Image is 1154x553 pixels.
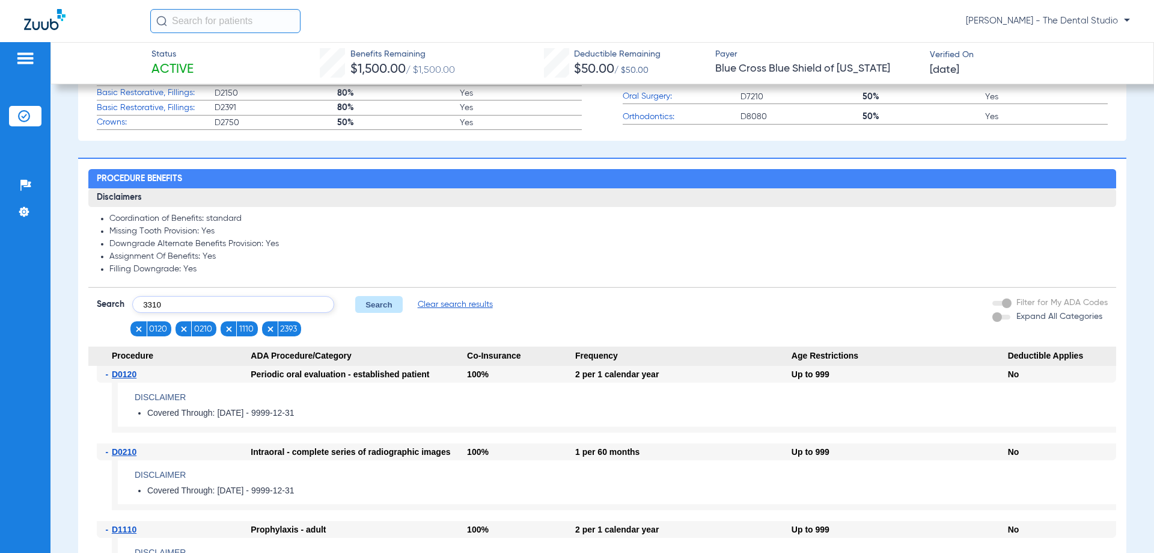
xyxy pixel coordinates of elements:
[225,325,233,333] img: x.svg
[16,51,35,66] img: hamburger-icon
[112,525,136,534] span: D1110
[1008,347,1116,366] span: Deductible Applies
[740,91,863,103] span: D7210
[1008,443,1116,460] div: No
[149,323,167,335] span: 0120
[112,369,136,379] span: D0120
[215,102,337,114] span: D2391
[88,347,251,366] span: Procedure
[575,366,792,383] div: 2 per 1 calendar year
[109,226,1107,237] li: Missing Tooth Provision: Yes
[337,87,460,99] span: 80%
[147,486,1116,496] li: Covered Through: [DATE] - 9999-12-31
[1094,495,1154,553] iframe: Chat Widget
[418,298,493,310] span: Clear search results
[460,102,582,114] span: Yes
[985,111,1108,123] span: Yes
[97,87,215,99] span: Basic Restorative, Fillings:
[930,49,1134,61] span: Verified On
[251,521,467,538] div: Prophylaxis - adult
[623,90,740,103] span: Oral Surgery:
[1014,297,1108,309] label: Filter for My ADA Codes
[614,66,649,75] span: / $50.00
[135,325,143,333] img: x.svg
[88,169,1116,188] h2: Procedure Benefits
[251,347,467,366] span: ADA Procedure/Category
[156,16,167,26] img: Search Icon
[355,296,403,313] button: Search
[97,298,124,310] span: Search
[623,111,740,123] span: Orthodontics:
[215,117,337,129] span: D2750
[715,61,920,76] span: Blue Cross Blue Shield of [US_STATE]
[350,63,406,76] span: $1,500.00
[109,239,1107,250] li: Downgrade Alternate Benefits Provision: Yes
[792,521,1008,538] div: Up to 999
[467,347,575,366] span: Co-Insurance
[574,48,661,61] span: Deductible Remaining
[135,469,1116,481] h4: Disclaimer
[467,521,575,538] div: 100%
[135,391,1116,404] h4: Disclaimer
[350,48,455,61] span: Benefits Remaining
[1016,312,1102,321] span: Expand All Categories
[24,9,66,30] img: Zuub Logo
[88,188,1116,208] h3: Disclaimers
[467,443,575,460] div: 100%
[151,48,194,61] span: Status
[251,366,467,383] div: Periodic oral evaluation - established patient
[147,408,1116,419] li: Covered Through: [DATE] - 9999-12-31
[575,521,792,538] div: 2 per 1 calendar year
[97,116,215,129] span: Crowns:
[97,102,215,114] span: Basic Restorative, Fillings:
[105,366,112,383] span: -
[574,63,614,76] span: $50.00
[575,443,792,460] div: 1 per 60 months
[966,15,1130,27] span: [PERSON_NAME] - The Dental Studio
[337,117,460,129] span: 50%
[151,61,194,78] span: Active
[575,347,792,366] span: Frequency
[150,9,301,33] input: Search for patients
[985,91,1108,103] span: Yes
[792,347,1008,366] span: Age Restrictions
[180,325,188,333] img: x.svg
[112,447,136,457] span: D0210
[132,296,334,313] input: Search by ADA code or keyword…
[105,521,112,538] span: -
[467,366,575,383] div: 100%
[792,366,1008,383] div: Up to 999
[337,102,460,114] span: 80%
[930,63,959,78] span: [DATE]
[280,323,297,335] span: 2393
[792,443,1008,460] div: Up to 999
[460,87,582,99] span: Yes
[715,48,920,61] span: Payer
[740,111,863,123] span: D8080
[1008,521,1116,538] div: No
[862,111,985,123] span: 50%
[109,214,1107,224] li: Coordination of Benefits: standard
[266,325,275,333] img: x.svg
[105,443,112,460] span: -
[460,117,582,129] span: Yes
[251,443,467,460] div: Intraoral - complete series of radiographic images
[239,323,254,335] span: 1110
[194,323,212,335] span: 0210
[109,252,1107,262] li: Assignment Of Benefits: Yes
[215,87,337,99] span: D2150
[1008,366,1116,383] div: No
[862,91,985,103] span: 50%
[406,66,455,75] span: / $1,500.00
[109,264,1107,275] li: Filling Downgrade: Yes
